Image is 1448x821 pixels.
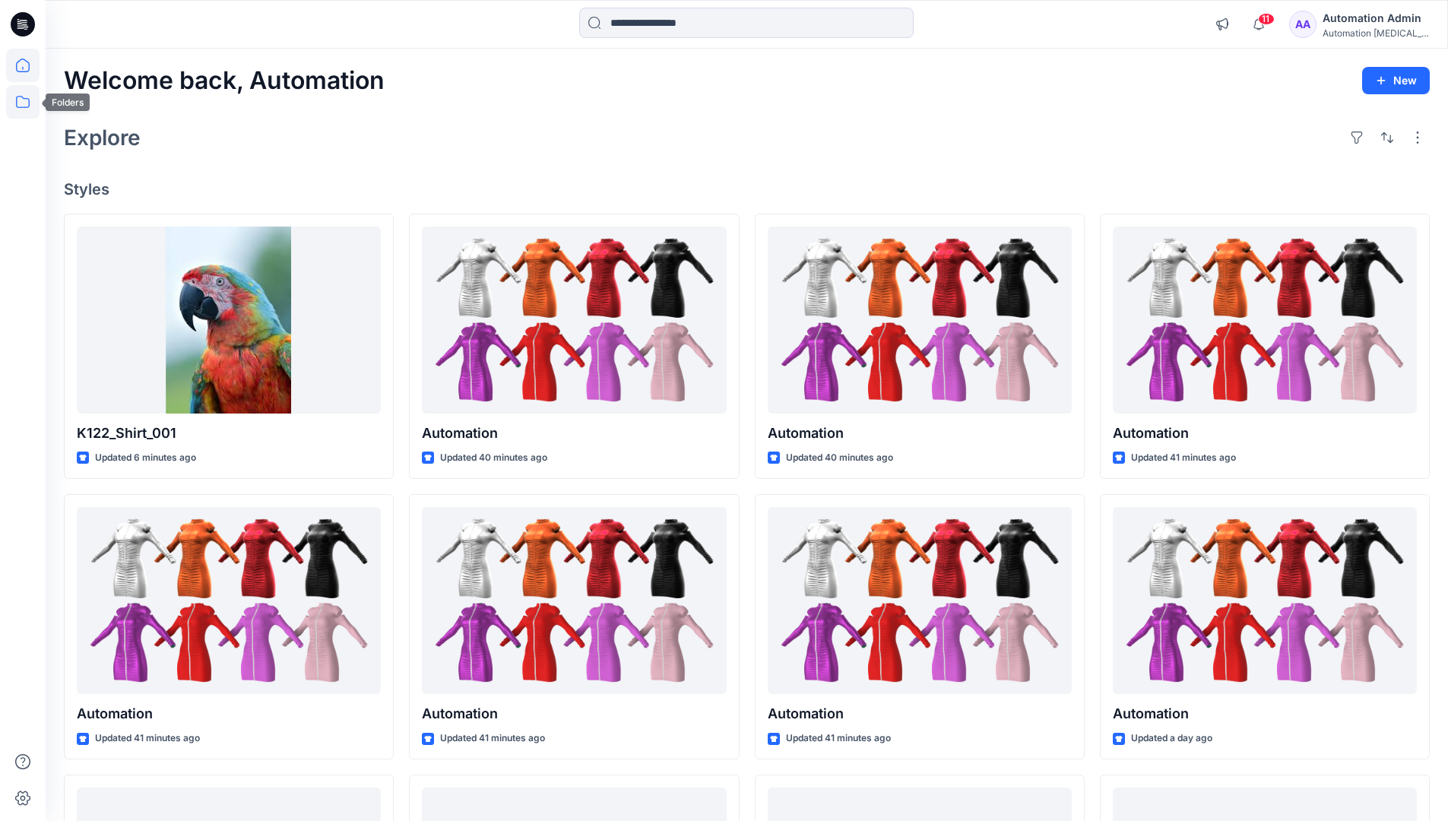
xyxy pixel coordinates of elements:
p: Automation [77,703,381,724]
p: Automation [1113,423,1417,444]
h2: Welcome back, Automation [64,67,385,95]
p: Updated 41 minutes ago [1131,450,1236,466]
p: Updated 6 minutes ago [95,450,196,466]
div: Automation [MEDICAL_DATA]... [1323,27,1429,39]
a: Automation [422,507,726,695]
p: K122_Shirt_001 [77,423,381,444]
button: New [1362,67,1430,94]
a: K122_Shirt_001 [77,227,381,414]
a: Automation [422,227,726,414]
a: Automation [768,507,1072,695]
p: Automation [422,423,726,444]
p: Updated 40 minutes ago [440,450,547,466]
h2: Explore [64,125,141,150]
span: 11 [1258,13,1275,25]
p: Automation [768,703,1072,724]
p: Updated 40 minutes ago [786,450,893,466]
h4: Styles [64,180,1430,198]
a: Automation [1113,227,1417,414]
a: Automation [77,507,381,695]
p: Updated 41 minutes ago [786,731,891,747]
p: Updated a day ago [1131,731,1212,747]
div: AA [1289,11,1317,38]
div: Automation Admin [1323,9,1429,27]
a: Automation [1113,507,1417,695]
p: Updated 41 minutes ago [95,731,200,747]
p: Automation [1113,703,1417,724]
p: Automation [768,423,1072,444]
p: Updated 41 minutes ago [440,731,545,747]
p: Automation [422,703,726,724]
a: Automation [768,227,1072,414]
